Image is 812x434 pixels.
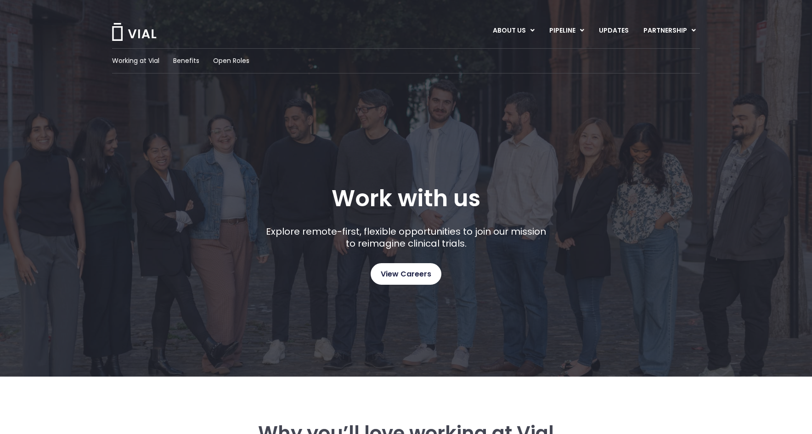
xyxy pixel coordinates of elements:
a: PARTNERSHIPMenu Toggle [636,23,703,39]
a: Working at Vial [112,56,159,66]
img: Vial Logo [111,23,157,41]
a: UPDATES [592,23,636,39]
a: Open Roles [213,56,249,66]
h1: Work with us [332,185,480,212]
a: View Careers [371,263,441,285]
a: PIPELINEMenu Toggle [542,23,591,39]
span: View Careers [381,268,431,280]
a: ABOUT USMenu Toggle [485,23,541,39]
p: Explore remote-first, flexible opportunities to join our mission to reimagine clinical trials. [263,225,550,249]
a: Benefits [173,56,199,66]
